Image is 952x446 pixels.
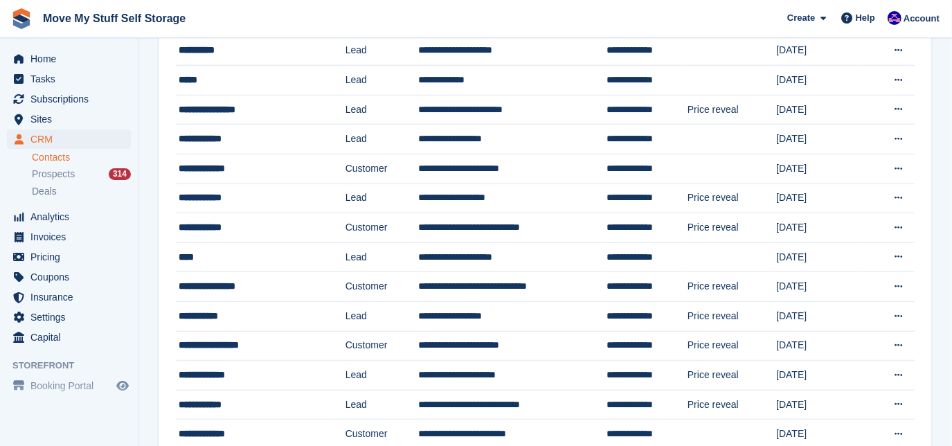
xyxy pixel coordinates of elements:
img: Jade Whetnall [888,11,901,25]
span: Invoices [30,227,114,247]
span: Sites [30,109,114,129]
td: Price reveal [688,272,776,302]
a: menu [7,376,131,395]
a: menu [7,267,131,287]
span: Capital [30,328,114,347]
a: Move My Stuff Self Storage [37,7,191,30]
span: Account [904,12,940,26]
td: Price reveal [688,331,776,361]
td: Customer [345,154,418,184]
td: Price reveal [688,390,776,420]
a: Preview store [114,377,131,394]
a: menu [7,89,131,109]
a: menu [7,109,131,129]
td: [DATE] [776,361,864,391]
span: Help [856,11,875,25]
img: stora-icon-8386f47178a22dfd0bd8f6a31ec36ba5ce8667c1dd55bd0f319d3a0aa187defe.svg [11,8,32,29]
td: Price reveal [688,213,776,243]
td: Lead [345,36,418,66]
td: [DATE] [776,242,864,272]
a: menu [7,247,131,267]
span: Subscriptions [30,89,114,109]
span: Pricing [30,247,114,267]
span: CRM [30,130,114,149]
span: Settings [30,307,114,327]
td: Price reveal [688,361,776,391]
td: Lead [345,66,418,96]
td: [DATE] [776,36,864,66]
span: Prospects [32,168,75,181]
td: [DATE] [776,302,864,332]
a: menu [7,227,131,247]
span: Coupons [30,267,114,287]
td: Lead [345,242,418,272]
td: [DATE] [776,390,864,420]
td: Price reveal [688,184,776,213]
a: menu [7,287,131,307]
span: Storefront [12,359,138,373]
td: Customer [345,272,418,302]
td: Lead [345,302,418,332]
td: [DATE] [776,125,864,154]
a: menu [7,69,131,89]
span: Create [787,11,815,25]
span: Booking Portal [30,376,114,395]
td: Price reveal [688,95,776,125]
td: [DATE] [776,95,864,125]
a: menu [7,130,131,149]
div: 314 [109,168,131,180]
td: Customer [345,213,418,243]
td: [DATE] [776,331,864,361]
td: [DATE] [776,66,864,96]
a: Contacts [32,151,131,164]
span: Tasks [30,69,114,89]
td: [DATE] [776,213,864,243]
a: menu [7,307,131,327]
span: Insurance [30,287,114,307]
td: [DATE] [776,154,864,184]
td: Lead [345,361,418,391]
a: Deals [32,184,131,199]
a: menu [7,207,131,226]
span: Analytics [30,207,114,226]
a: menu [7,49,131,69]
a: menu [7,328,131,347]
span: Deals [32,185,57,198]
a: Prospects 314 [32,167,131,181]
td: Lead [345,125,418,154]
td: Customer [345,331,418,361]
td: Lead [345,184,418,213]
td: Price reveal [688,302,776,332]
td: [DATE] [776,184,864,213]
span: Home [30,49,114,69]
td: [DATE] [776,272,864,302]
td: Lead [345,95,418,125]
td: Lead [345,390,418,420]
